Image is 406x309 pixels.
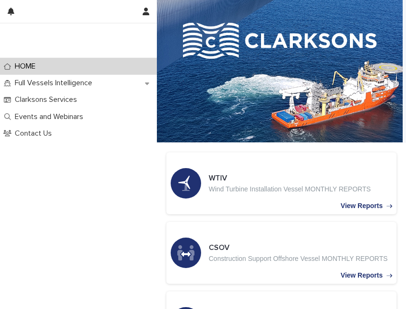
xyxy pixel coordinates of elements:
[341,271,383,279] p: View Reports
[209,243,387,253] h3: CSOV
[11,112,91,121] p: Events and Webinars
[341,202,383,210] p: View Reports
[11,62,43,71] p: HOME
[11,79,100,88] p: Full Vessels Intelligence
[209,255,387,263] p: Construction Support Offshore Vessel MONTHLY REPORTS
[11,129,59,138] p: Contact Us
[209,185,371,193] p: Wind Turbine Installation Vessel MONTHLY REPORTS
[166,222,396,284] a: View Reports
[209,173,371,183] h3: WTIV
[11,95,85,104] p: Clarksons Services
[166,152,396,214] a: View Reports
